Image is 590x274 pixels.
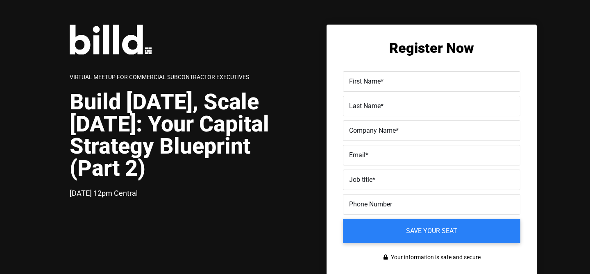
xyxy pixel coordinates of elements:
span: First Name [349,77,381,85]
span: Your information is safe and secure [389,251,481,263]
span: Email [349,151,365,159]
input: Save your seat [343,219,520,243]
span: Virtual Meetup for Commercial Subcontractor Executives [70,74,249,80]
span: [DATE] 12pm Central [70,189,138,197]
span: Phone Number [349,200,392,208]
span: Job title [349,176,372,183]
span: Last Name [349,102,381,110]
span: Company Name [349,127,396,134]
h2: Register Now [343,41,520,55]
h1: Build [DATE], Scale [DATE]: Your Capital Strategy Blueprint (Part 2) [70,91,295,179]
